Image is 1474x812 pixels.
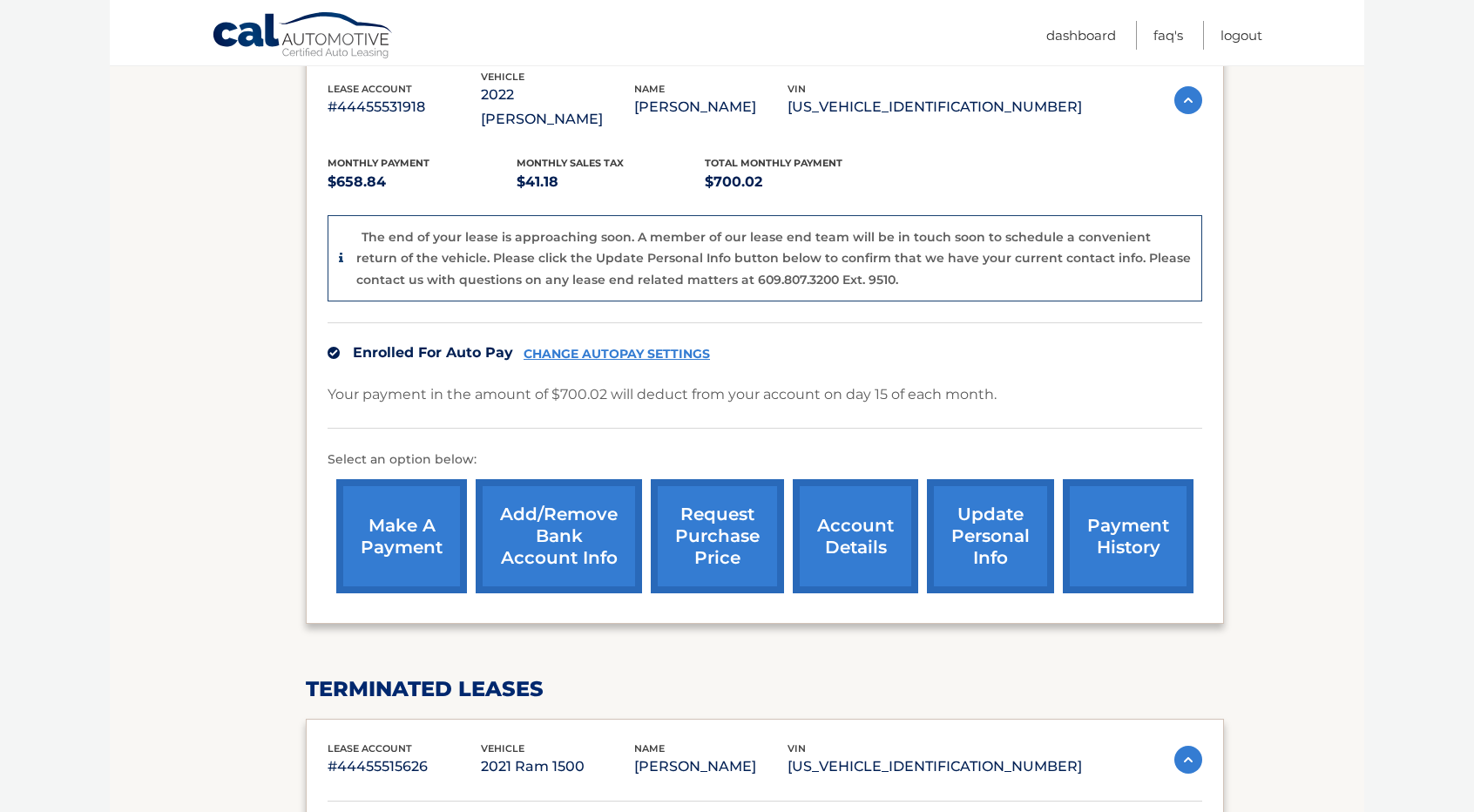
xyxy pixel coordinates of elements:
span: lease account [328,83,412,95]
span: name [634,742,665,754]
p: The end of your lease is approaching soon. A member of our lease end team will be in touch soon t... [356,229,1191,288]
p: $700.02 [705,170,894,194]
p: Select an option below: [328,450,1202,470]
span: Monthly sales Tax [517,157,624,169]
p: [US_VEHICLE_IDENTIFICATION_NUMBER] [788,95,1082,119]
a: Add/Remove bank account info [476,479,642,593]
p: #44455515626 [328,754,481,779]
h2: terminated leases [306,676,1224,702]
a: account details [793,479,918,593]
span: vehicle [481,742,524,754]
span: vin [788,742,806,754]
p: Your payment in the amount of $700.02 will deduct from your account on day 15 of each month. [328,382,997,407]
img: accordion-active.svg [1174,746,1202,774]
a: update personal info [927,479,1054,593]
span: Total Monthly Payment [705,157,842,169]
a: Dashboard [1046,21,1116,50]
p: $658.84 [328,170,517,194]
a: request purchase price [651,479,784,593]
p: 2021 Ram 1500 [481,754,634,779]
span: vehicle [481,71,524,83]
p: $41.18 [517,170,706,194]
span: lease account [328,742,412,754]
p: [US_VEHICLE_IDENTIFICATION_NUMBER] [788,754,1082,779]
img: accordion-active.svg [1174,86,1202,114]
a: payment history [1063,479,1193,593]
a: FAQ's [1153,21,1183,50]
a: Cal Automotive [212,11,395,62]
span: name [634,83,665,95]
img: check.svg [328,347,340,359]
a: Logout [1220,21,1262,50]
p: [PERSON_NAME] [634,95,788,119]
span: vin [788,83,806,95]
p: #44455531918 [328,95,481,119]
span: Monthly Payment [328,157,429,169]
p: 2022 [PERSON_NAME] [481,83,634,132]
a: CHANGE AUTOPAY SETTINGS [524,347,710,362]
span: Enrolled For Auto Pay [353,344,513,361]
a: make a payment [336,479,467,593]
p: [PERSON_NAME] [634,754,788,779]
